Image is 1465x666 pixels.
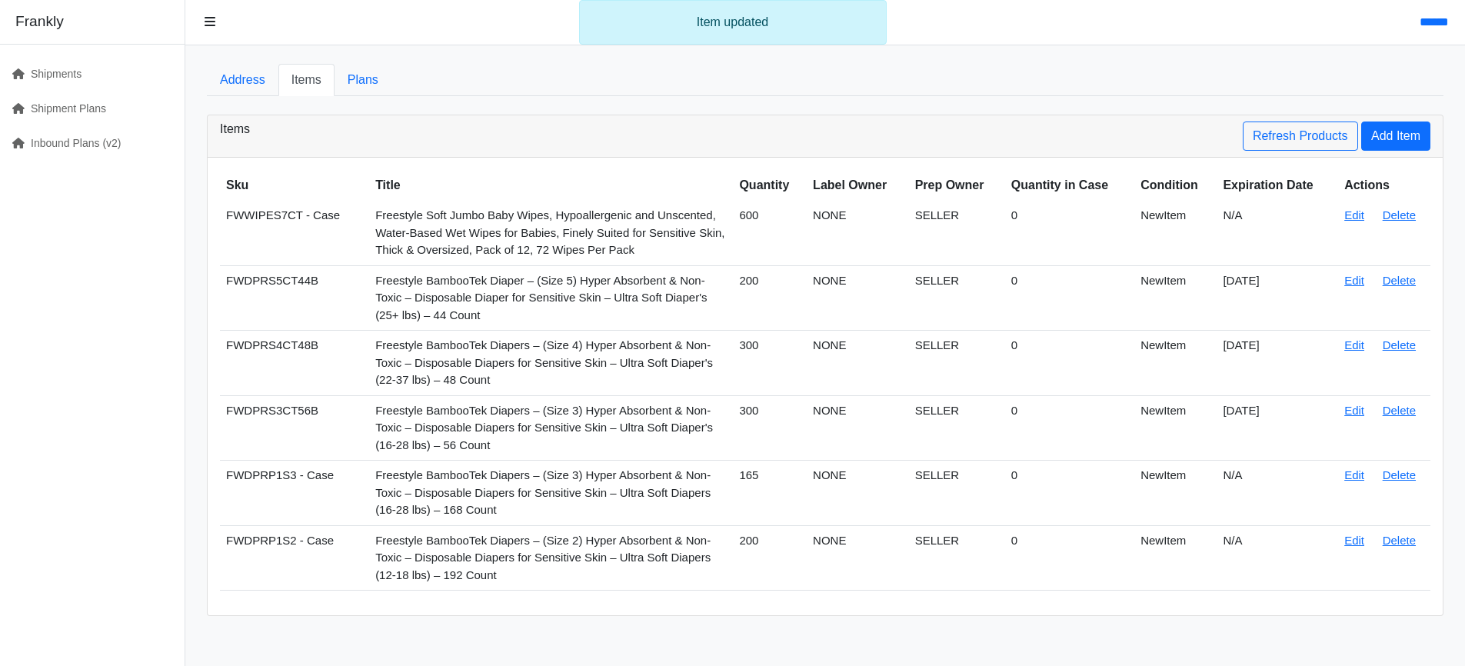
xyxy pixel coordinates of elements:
td: NewItem [1134,201,1217,265]
a: Edit [1344,338,1364,351]
td: N/A [1217,201,1338,265]
td: 200 [733,265,807,331]
td: NONE [807,525,909,591]
a: Refresh Products [1243,122,1358,151]
td: Freestyle BambooTek Diapers – (Size 3) Hyper Absorbent & Non-Toxic – Disposable Diapers for Sensi... [369,461,733,526]
a: Edit [1344,468,1364,481]
td: NONE [807,201,909,265]
a: Delete [1383,338,1416,351]
td: Freestyle Soft Jumbo Baby Wipes, Hypoallergenic and Unscented, Water-Based Wet Wipes for Babies, ... [369,201,733,265]
td: Freestyle BambooTek Diapers – (Size 3) Hyper Absorbent & Non-Toxic – Disposable Diapers for Sensi... [369,395,733,461]
td: NONE [807,395,909,461]
td: 300 [733,331,807,396]
a: Plans [335,64,391,96]
th: Actions [1338,170,1430,201]
td: 0 [1005,265,1134,331]
td: 200 [733,525,807,591]
a: Address [207,64,278,96]
th: Expiration Date [1217,170,1338,201]
td: SELLER [909,525,1005,591]
td: SELLER [909,201,1005,265]
th: Prep Owner [909,170,1005,201]
td: 300 [733,395,807,461]
td: 0 [1005,331,1134,396]
td: SELLER [909,265,1005,331]
td: FWDPRS3CT56B [220,395,369,461]
td: 600 [733,201,807,265]
td: 0 [1005,461,1134,526]
button: Add Item [1361,122,1430,151]
a: Delete [1383,404,1416,417]
td: N/A [1217,461,1338,526]
td: FWDPRP1S2 - Case [220,525,369,591]
th: Quantity [733,170,807,201]
td: [DATE] [1217,265,1338,331]
td: 0 [1005,395,1134,461]
td: SELLER [909,331,1005,396]
th: Condition [1134,170,1217,201]
td: SELLER [909,461,1005,526]
td: Freestyle BambooTek Diaper – (Size 5) Hyper Absorbent & Non-Toxic – Disposable Diaper for Sensiti... [369,265,733,331]
td: NONE [807,461,909,526]
td: [DATE] [1217,395,1338,461]
a: Delete [1383,208,1416,221]
td: NewItem [1134,395,1217,461]
a: Edit [1344,274,1364,287]
td: NewItem [1134,525,1217,591]
td: NewItem [1134,265,1217,331]
th: Title [369,170,733,201]
a: Delete [1383,534,1416,547]
td: FWDPRS5CT44B [220,265,369,331]
td: N/A [1217,525,1338,591]
td: 0 [1005,201,1134,265]
th: Sku [220,170,369,201]
td: FWWIPES7CT - Case [220,201,369,265]
td: FWDPRS4CT48B [220,331,369,396]
td: NewItem [1134,461,1217,526]
td: 0 [1005,525,1134,591]
a: Delete [1383,468,1416,481]
a: Edit [1344,534,1364,547]
h3: Items [220,122,250,151]
th: Label Owner [807,170,909,201]
td: Freestyle BambooTek Diapers – (Size 4) Hyper Absorbent & Non-Toxic – Disposable Diapers for Sensi... [369,331,733,396]
a: Edit [1344,404,1364,417]
a: Delete [1383,274,1416,287]
td: NewItem [1134,331,1217,396]
td: 165 [733,461,807,526]
td: FWDPRP1S3 - Case [220,461,369,526]
td: NONE [807,265,909,331]
td: Freestyle BambooTek Diapers – (Size 2) Hyper Absorbent & Non-Toxic – Disposable Diapers for Sensi... [369,525,733,591]
td: SELLER [909,395,1005,461]
th: Quantity in Case [1005,170,1134,201]
td: [DATE] [1217,331,1338,396]
a: Edit [1344,208,1364,221]
a: Items [278,64,335,96]
td: NONE [807,331,909,396]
